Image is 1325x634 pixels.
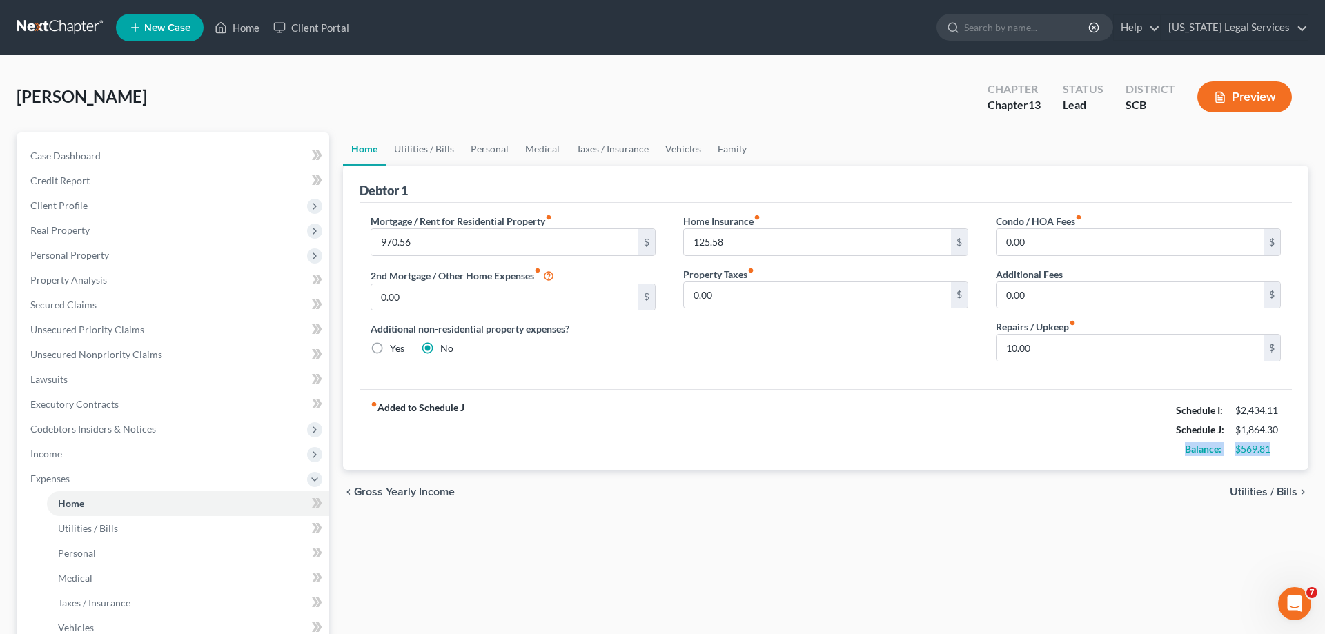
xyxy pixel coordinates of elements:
span: Secured Claims [30,299,97,310]
div: $ [638,284,655,310]
strong: Added to Schedule J [371,401,464,459]
input: -- [684,229,951,255]
label: Property Taxes [683,267,754,281]
a: Personal [462,132,517,166]
label: 2nd Mortgage / Other Home Expenses [371,267,554,284]
a: Home [47,491,329,516]
strong: Balance: [1185,443,1221,455]
a: Case Dashboard [19,143,329,168]
input: -- [997,282,1264,308]
input: Search by name... [964,14,1090,40]
span: Unsecured Priority Claims [30,324,144,335]
div: $569.81 [1235,442,1281,456]
label: Additional non-residential property expenses? [371,321,656,336]
div: Status [1063,81,1103,97]
label: No [440,341,453,355]
div: Lead [1063,97,1103,113]
label: Condo / HOA Fees [996,214,1082,228]
a: Vehicles [657,132,709,166]
label: Repairs / Upkeep [996,319,1076,334]
input: -- [371,284,638,310]
i: fiber_manual_record [545,214,552,221]
a: [US_STATE] Legal Services [1161,15,1308,40]
button: Utilities / Bills chevron_right [1230,486,1308,497]
span: Taxes / Insurance [58,597,130,608]
div: $2,434.11 [1235,404,1281,417]
label: Yes [390,341,404,355]
span: Real Property [30,224,90,236]
input: -- [997,229,1264,255]
div: $ [638,229,655,255]
a: Help [1114,15,1160,40]
div: $1,864.30 [1235,423,1281,437]
div: $ [1264,335,1280,361]
a: Medical [47,566,329,591]
span: Personal Property [30,249,109,261]
label: Additional Fees [996,267,1063,281]
a: Home [208,15,266,40]
span: Lawsuits [30,373,68,385]
a: Personal [47,541,329,566]
span: Property Analysis [30,274,107,286]
i: chevron_left [343,486,354,497]
a: Medical [517,132,568,166]
a: Client Portal [266,15,356,40]
span: Personal [58,547,96,559]
label: Mortgage / Rent for Residential Property [371,214,552,228]
input: -- [371,229,638,255]
span: Credit Report [30,175,90,186]
a: Secured Claims [19,293,329,317]
span: [PERSON_NAME] [17,86,147,106]
a: Unsecured Priority Claims [19,317,329,342]
span: Expenses [30,473,70,484]
div: $ [1264,229,1280,255]
a: Taxes / Insurance [568,132,657,166]
strong: Schedule J: [1176,424,1224,435]
a: Unsecured Nonpriority Claims [19,342,329,367]
span: 7 [1306,587,1317,598]
i: fiber_manual_record [1075,214,1082,221]
strong: Schedule I: [1176,404,1223,416]
a: Family [709,132,755,166]
button: Preview [1197,81,1292,112]
span: Unsecured Nonpriority Claims [30,348,162,360]
i: fiber_manual_record [534,267,541,274]
span: New Case [144,23,190,33]
a: Taxes / Insurance [47,591,329,615]
a: Lawsuits [19,367,329,392]
span: Utilities / Bills [58,522,118,534]
a: Credit Report [19,168,329,193]
i: fiber_manual_record [371,401,377,408]
div: $ [1264,282,1280,308]
span: Income [30,448,62,459]
span: Gross Yearly Income [354,486,455,497]
a: Utilities / Bills [47,516,329,541]
span: Vehicles [58,622,94,633]
div: Debtor 1 [360,182,408,199]
span: Client Profile [30,199,88,211]
span: Utilities / Bills [1230,486,1297,497]
div: $ [951,282,968,308]
label: Home Insurance [683,214,760,228]
i: fiber_manual_record [747,267,754,274]
iframe: Intercom live chat [1278,587,1311,620]
a: Property Analysis [19,268,329,293]
div: SCB [1126,97,1175,113]
span: Case Dashboard [30,150,101,161]
a: Executory Contracts [19,392,329,417]
span: Executory Contracts [30,398,119,410]
button: chevron_left Gross Yearly Income [343,486,455,497]
span: Medical [58,572,92,584]
div: Chapter [988,81,1041,97]
a: Utilities / Bills [386,132,462,166]
a: Home [343,132,386,166]
div: $ [951,229,968,255]
i: chevron_right [1297,486,1308,497]
span: Codebtors Insiders & Notices [30,423,156,435]
span: Home [58,497,84,509]
input: -- [997,335,1264,361]
i: fiber_manual_record [1069,319,1076,326]
div: Chapter [988,97,1041,113]
span: 13 [1028,98,1041,111]
div: District [1126,81,1175,97]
